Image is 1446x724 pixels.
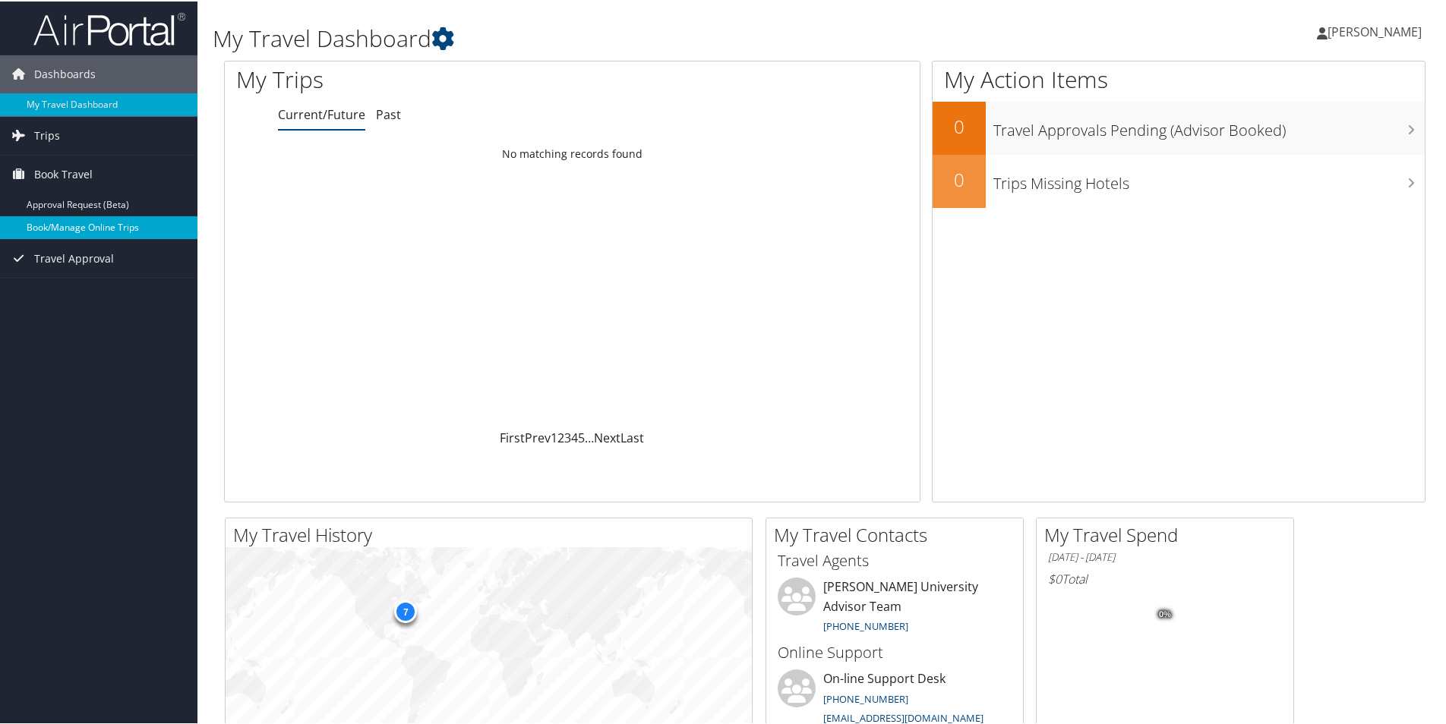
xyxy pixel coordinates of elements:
a: 0Trips Missing Hotels [933,153,1425,206]
h6: Total [1048,569,1282,586]
span: Dashboards [34,54,96,92]
div: 7 [394,599,417,622]
h3: Trips Missing Hotels [993,164,1425,193]
a: First [500,428,525,445]
li: [PERSON_NAME] University Advisor Team [770,576,1019,638]
h3: Travel Approvals Pending (Advisor Booked) [993,111,1425,140]
h3: Travel Agents [778,549,1012,570]
img: airportal-logo.png [33,10,185,46]
a: Next [594,428,620,445]
h2: 0 [933,112,986,138]
h6: [DATE] - [DATE] [1048,549,1282,563]
a: Last [620,428,644,445]
a: Current/Future [278,105,365,121]
tspan: 0% [1159,609,1171,618]
span: Travel Approval [34,238,114,276]
a: [PHONE_NUMBER] [823,691,908,704]
a: Prev [525,428,551,445]
span: … [585,428,594,445]
h3: Online Support [778,641,1012,662]
td: No matching records found [225,139,920,166]
h2: My Travel History [233,521,752,546]
a: [PERSON_NAME] [1317,8,1437,53]
h1: My Trips [236,62,619,94]
a: 1 [551,428,557,445]
span: Book Travel [34,154,93,192]
a: 2 [557,428,564,445]
span: [PERSON_NAME] [1328,22,1422,39]
span: $0 [1048,569,1062,586]
a: 5 [578,428,585,445]
h1: My Travel Dashboard [213,21,1029,53]
h2: 0 [933,165,986,191]
h1: My Action Items [933,62,1425,94]
a: [PHONE_NUMBER] [823,618,908,631]
h2: My Travel Spend [1044,521,1293,546]
a: 0Travel Approvals Pending (Advisor Booked) [933,100,1425,153]
a: 3 [564,428,571,445]
span: Trips [34,115,60,153]
a: 4 [571,428,578,445]
a: Past [376,105,401,121]
a: [EMAIL_ADDRESS][DOMAIN_NAME] [823,710,983,723]
h2: My Travel Contacts [774,521,1023,546]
